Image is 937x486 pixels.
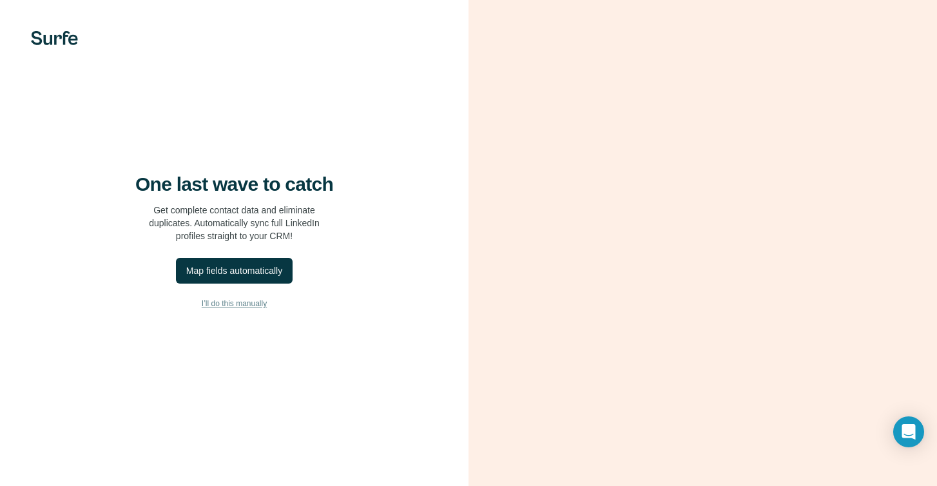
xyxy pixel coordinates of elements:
div: Map fields automatically [186,264,282,277]
h4: One last wave to catch [135,173,333,196]
button: Map fields automatically [176,258,293,284]
p: Get complete contact data and eliminate duplicates. Automatically sync full LinkedIn profiles str... [149,204,320,242]
span: I’ll do this manually [202,298,267,309]
div: Open Intercom Messenger [893,416,924,447]
button: I’ll do this manually [26,294,443,313]
img: Surfe's logo [31,31,78,45]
